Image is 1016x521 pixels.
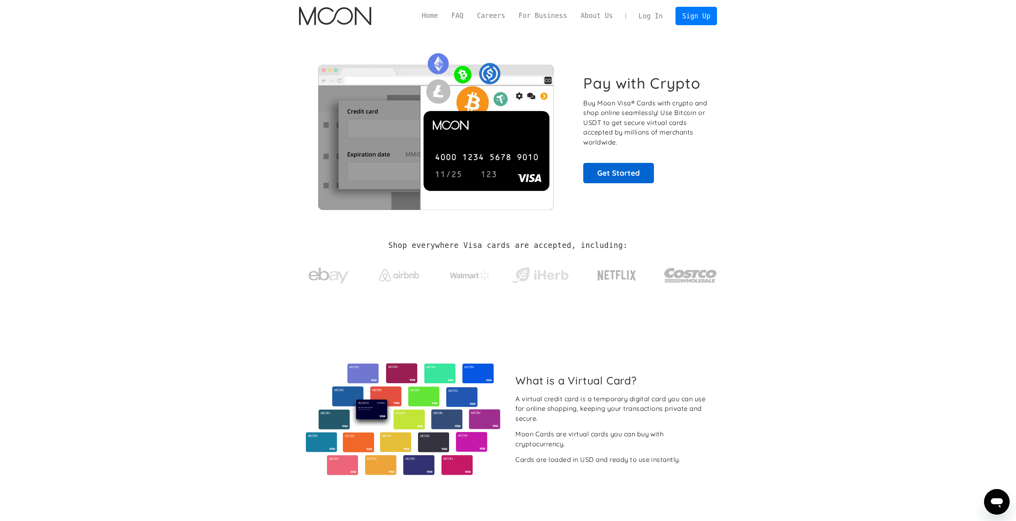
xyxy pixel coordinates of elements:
a: Careers [470,11,512,21]
h1: Pay with Crypto [583,74,701,92]
h2: What is a Virtual Card? [515,374,711,387]
div: A virtual credit card is a temporary digital card you can use for online shopping, keeping your t... [515,394,711,424]
img: iHerb [511,265,570,286]
a: Sign Up [675,7,717,25]
a: Log In [632,7,669,25]
a: Costco [664,252,717,294]
img: Moon Cards let you spend your crypto anywhere Visa is accepted. [299,48,572,210]
a: For Business [512,11,574,21]
a: FAQ [445,11,470,21]
h2: Shop everywhere Visa cards are accepted, including: [388,241,628,250]
a: Get Started [583,163,654,183]
a: About Us [574,11,620,21]
a: ebay [299,255,358,292]
a: home [299,7,371,25]
img: Walmart [450,271,490,280]
a: Walmart [440,263,499,284]
a: Home [415,11,445,21]
div: Cards are loaded in USD and ready to use instantly. [515,455,680,465]
img: Costco [664,260,717,290]
img: ebay [309,263,349,288]
a: Netflix [581,258,653,289]
div: Moon Cards are virtual cards you can buy with cryptocurrency. [515,429,711,449]
img: Netflix [597,265,637,285]
a: Airbnb [369,261,429,285]
img: Moon Logo [299,7,371,25]
a: iHerb [511,257,570,290]
img: Virtual cards from Moon [305,363,501,475]
iframe: Button to launch messaging window [984,489,1010,515]
p: Buy Moon Visa® Cards with crypto and shop online seamlessly! Use Bitcoin or USDT to get secure vi... [583,98,708,147]
img: Airbnb [379,269,419,281]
